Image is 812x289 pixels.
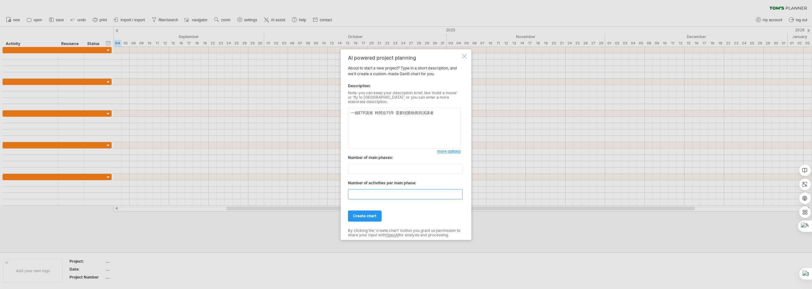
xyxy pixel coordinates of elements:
a: more options [437,148,461,154]
div: By clicking the 'create chart' button you grant us permission to share your input with for analys... [348,228,461,238]
div: Description: [348,83,461,89]
div: Number of activities per main phase: [348,180,461,186]
div: About to start a new project? Type in a short description, and we'll create a custom-made Gantt c... [348,55,461,234]
span: create chart [353,213,377,218]
a: OpenAI [386,233,399,238]
div: AI powered project planning [348,55,461,61]
a: create chart [348,210,382,221]
div: Note: you can keep your description brief, like 'build a house' or 'fly to [GEOGRAPHIC_DATA]', or... [348,91,461,104]
div: Number of main phases: [348,155,461,161]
